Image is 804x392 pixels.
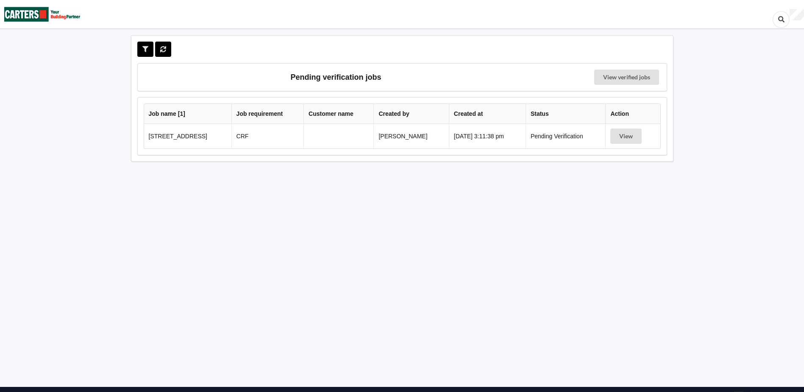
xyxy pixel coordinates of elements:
[144,70,529,85] h3: Pending verification jobs
[231,124,303,148] td: CRF
[373,124,448,148] td: [PERSON_NAME]
[231,104,303,124] th: Job requirement
[449,104,526,124] th: Created at
[303,104,373,124] th: Customer name
[4,0,81,28] img: Carters
[594,70,659,85] a: View verified jobs
[610,133,643,140] a: View
[144,124,231,148] td: [STREET_ADDRESS]
[449,124,526,148] td: [DATE] 3:11:38 pm
[144,104,231,124] th: Job name [ 1 ]
[526,124,605,148] td: Pending Verification
[610,129,642,144] button: View
[790,9,804,21] div: User Profile
[526,104,605,124] th: Status
[605,104,660,124] th: Action
[373,104,448,124] th: Created by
